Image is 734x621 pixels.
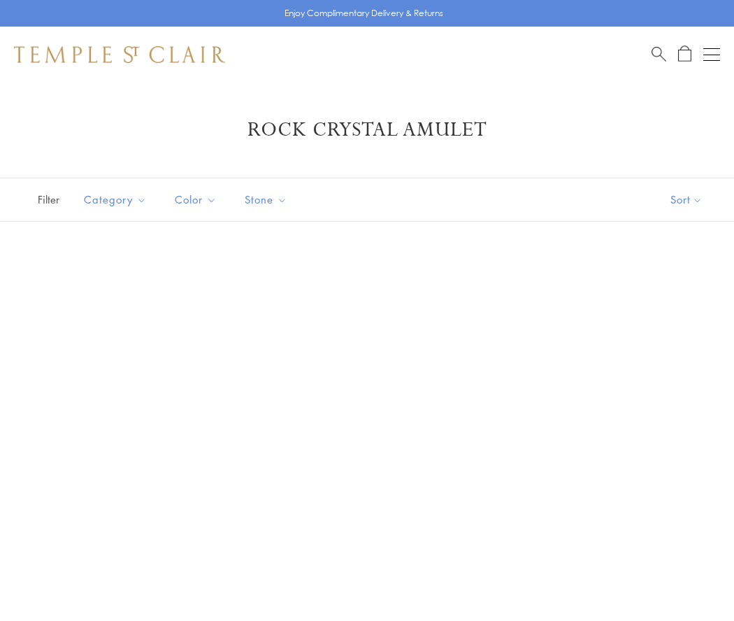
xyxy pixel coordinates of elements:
[73,184,157,215] button: Category
[14,46,225,63] img: Temple St. Clair
[238,191,298,208] span: Stone
[234,184,298,215] button: Stone
[164,184,227,215] button: Color
[652,45,666,63] a: Search
[35,117,699,143] h1: Rock Crystal Amulet
[77,191,157,208] span: Category
[168,191,227,208] span: Color
[639,178,734,221] button: Show sort by
[285,6,443,20] p: Enjoy Complimentary Delivery & Returns
[703,46,720,63] button: Open navigation
[678,45,691,63] a: Open Shopping Bag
